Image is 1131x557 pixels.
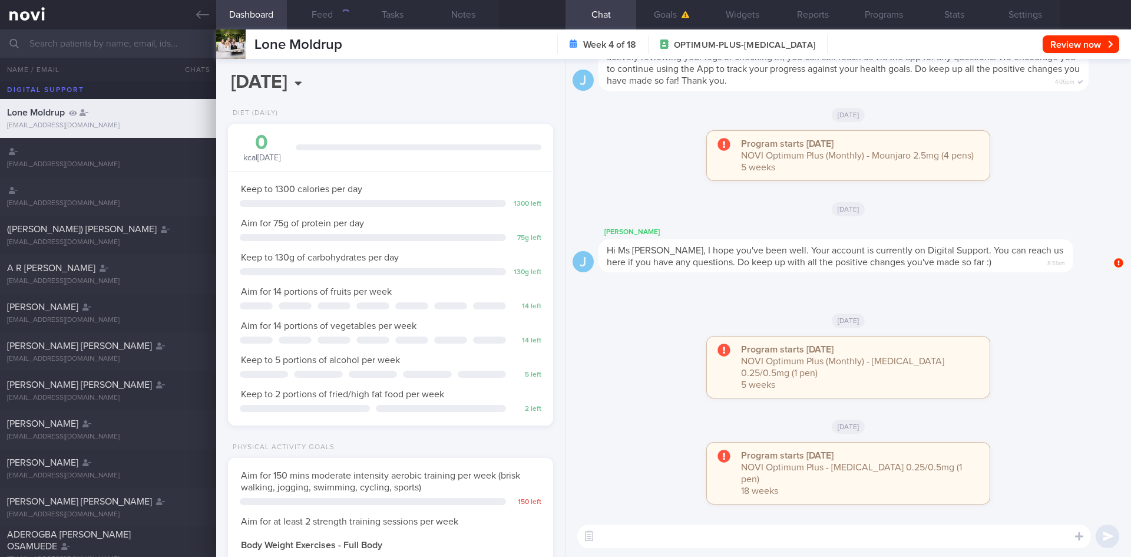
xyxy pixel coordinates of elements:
[832,314,865,328] span: [DATE]
[573,251,594,273] div: J
[7,316,209,325] div: [EMAIL_ADDRESS][DOMAIN_NAME]
[832,202,865,216] span: [DATE]
[7,277,209,286] div: [EMAIL_ADDRESS][DOMAIN_NAME]
[228,443,335,452] div: Physical Activity Goals
[741,345,834,354] strong: Program starts [DATE]
[7,341,152,351] span: [PERSON_NAME] [PERSON_NAME]
[1043,35,1119,53] button: Review now
[512,337,541,345] div: 14 left
[7,199,209,208] div: [EMAIL_ADDRESS][DOMAIN_NAME]
[512,302,541,311] div: 14 left
[7,419,78,429] span: [PERSON_NAME]
[241,517,458,526] span: Aim for at least 2 strength training sessions per week
[7,458,78,467] span: [PERSON_NAME]
[741,486,778,496] span: 18 weeks
[7,472,209,480] div: [EMAIL_ADDRESS][DOMAIN_NAME]
[7,225,157,234] span: ([PERSON_NAME]) [PERSON_NAME]
[241,355,400,365] span: Keep to 5 portions of alcohol per week
[512,498,541,507] div: 150 left
[240,133,284,164] div: kcal [DATE]
[583,39,636,51] strong: Week 4 of 18
[741,139,834,149] strong: Program starts [DATE]
[241,253,399,262] span: Keep to 130g of carbohydrates per day
[241,287,392,296] span: Aim for 14 portions of fruits per week
[254,38,342,52] span: Lone Moldrup
[573,70,594,91] div: J
[7,108,65,117] span: Lone Moldrup
[7,394,209,403] div: [EMAIL_ADDRESS][DOMAIN_NAME]
[7,380,152,390] span: [PERSON_NAME] [PERSON_NAME]
[7,530,131,551] span: ADEROGBA [PERSON_NAME] OSAMUEDE
[241,390,444,399] span: Keep to 2 portions of fried/high fat food per week
[1055,75,1074,86] span: 4:06pm
[741,151,974,160] span: NOVI Optimum Plus (Monthly) - Mounjaro 2.5mg (4 pens)
[7,433,209,441] div: [EMAIL_ADDRESS][DOMAIN_NAME]
[7,263,95,273] span: A R [PERSON_NAME]
[512,371,541,380] div: 5 left
[832,420,865,434] span: [DATE]
[512,405,541,414] div: 2 left
[741,163,775,172] span: 5 weeks
[7,121,209,130] div: [EMAIL_ADDRESS][DOMAIN_NAME]
[1047,256,1065,268] span: 8:51am
[607,246,1063,267] span: Hi Ms [PERSON_NAME], I hope you've been well. Your account is currently on Digital Support. You c...
[7,497,152,506] span: [PERSON_NAME] [PERSON_NAME]
[832,108,865,122] span: [DATE]
[741,357,944,378] span: NOVI Optimum Plus (Monthly) - [MEDICAL_DATA] 0.25/0.5mg (1 pen)
[7,355,209,364] div: [EMAIL_ADDRESS][DOMAIN_NAME]
[7,510,209,519] div: [EMAIL_ADDRESS][DOMAIN_NAME]
[241,219,364,228] span: Aim for 75g of protein per day
[512,234,541,243] div: 75 g left
[241,321,416,331] span: Aim for 14 portions of vegetables per week
[7,160,209,169] div: [EMAIL_ADDRESS][DOMAIN_NAME]
[512,200,541,209] div: 1300 left
[228,109,278,118] div: Diet (Daily)
[169,58,216,81] button: Chats
[240,133,284,153] div: 0
[241,471,520,492] span: Aim for 150 mins moderate intensity aerobic training per week (brisk walking, jogging, swimming, ...
[674,39,815,51] span: OPTIMUM-PLUS-[MEDICAL_DATA]
[741,451,834,460] strong: Program starts [DATE]
[512,268,541,277] div: 130 g left
[241,184,362,194] span: Keep to 1300 calories per day
[7,238,209,247] div: [EMAIL_ADDRESS][DOMAIN_NAME]
[7,302,78,312] span: [PERSON_NAME]
[241,540,382,550] strong: Body Weight Exercises - Full Body
[741,463,962,484] span: NOVI Optimum Plus - [MEDICAL_DATA] 0.25/0.5mg (1 pen)
[741,380,775,390] span: 5 weeks
[598,225,1109,239] div: [PERSON_NAME]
